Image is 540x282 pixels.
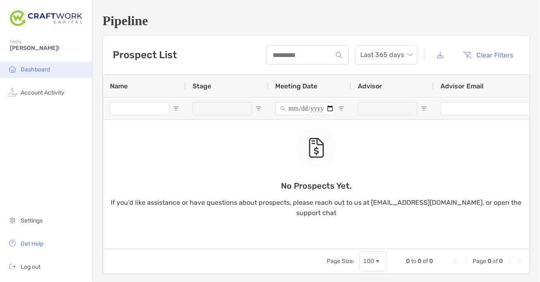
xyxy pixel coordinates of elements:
[516,258,523,265] div: Last Page
[327,258,354,265] div: Page Size:
[406,258,410,265] span: 0
[488,258,491,265] span: 0
[103,197,529,218] p: If you’d like assistance or have questions about prospects, please reach out to us at [EMAIL_ADDR...
[102,13,530,28] h1: Pipeline
[499,258,503,265] span: 0
[10,45,87,52] span: [PERSON_NAME]!
[7,261,17,271] img: logout icon
[10,3,82,33] img: Zoe Logo
[7,87,17,97] img: activity icon
[7,238,17,248] img: get-help icon
[506,258,513,265] div: Next Page
[411,258,416,265] span: to
[363,258,374,265] div: 100
[360,46,412,64] span: Last 365 days
[7,64,17,74] img: household icon
[21,89,64,96] span: Account Activity
[423,258,428,265] span: of
[308,138,325,158] img: empty state icon
[359,251,386,271] div: Page Size
[21,240,43,247] span: Get Help
[418,258,421,265] span: 0
[21,66,50,73] span: Dashboard
[492,258,498,265] span: of
[429,258,433,265] span: 0
[21,263,40,270] span: Log out
[463,258,469,265] div: Previous Page
[103,181,529,191] p: No Prospects Yet.
[457,46,520,64] button: Clear Filters
[113,49,177,61] h3: Prospect List
[336,52,342,58] img: input icon
[7,215,17,225] img: settings icon
[473,258,486,265] span: Page
[21,217,43,224] span: Settings
[453,258,459,265] div: First Page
